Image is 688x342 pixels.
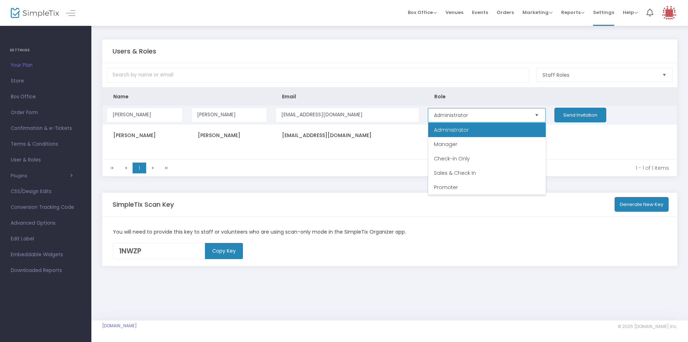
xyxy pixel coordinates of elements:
[102,88,187,106] th: Name
[11,219,81,228] span: Advanced Options
[205,243,243,259] m-button: Copy Key
[276,108,419,122] input: Enter a Email
[434,184,458,191] span: Promoter
[615,197,669,212] button: Generate New Key
[11,173,73,179] button: Plugins
[11,266,81,275] span: Downloaded Reports
[11,108,81,117] span: Order Form
[11,124,81,133] span: Confirmation & e-Tickets
[561,9,584,16] span: Reports
[11,234,81,244] span: Edit Label
[271,88,423,106] th: Email
[434,141,457,148] span: Manager
[659,68,669,82] button: Select
[623,9,638,16] span: Help
[522,9,553,16] span: Marketing
[107,68,529,83] input: Search by name or email
[434,126,469,133] span: Administrator
[554,108,606,122] button: Send Invitation
[11,61,81,70] span: Your Plan
[11,76,81,86] span: Store
[113,201,174,209] h5: SimpleTix Scan Key
[102,125,187,146] td: [PERSON_NAME]
[271,125,423,146] td: [EMAIL_ADDRESS][DOMAIN_NAME]
[445,3,463,22] span: Venues
[543,71,656,79] span: Staff Roles
[102,323,137,329] a: [DOMAIN_NAME]
[472,3,488,22] span: Events
[191,108,267,122] input: Last Name
[10,43,82,57] h4: SETTINGS
[102,88,677,159] div: Data table
[11,203,81,212] span: Conversion Tracking Code
[497,3,514,22] span: Orders
[178,164,669,172] kendo-pager-info: 1 - 1 of 1 items
[593,3,614,22] span: Settings
[434,155,470,162] span: Check-in Only
[11,250,81,259] span: Embeddable Widgets
[434,169,476,177] span: Sales & Check In
[107,108,183,122] input: First Name
[618,324,677,329] span: © 2025 [DOMAIN_NAME] Inc.
[113,47,156,55] h5: Users & Roles
[434,112,528,119] span: Administrator
[424,88,550,106] th: Role
[187,125,272,146] td: [PERSON_NAME]
[11,155,81,165] span: User & Roles
[133,163,146,173] span: Page 1
[11,92,81,102] span: Box Office
[11,187,81,196] span: CSS/Design Edits
[408,9,437,16] span: Box Office
[11,140,81,149] span: Terms & Conditions
[109,228,670,236] div: You will need to provide this key to staff or volunteers who are using scan-only mode in the Simp...
[532,108,542,122] button: Select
